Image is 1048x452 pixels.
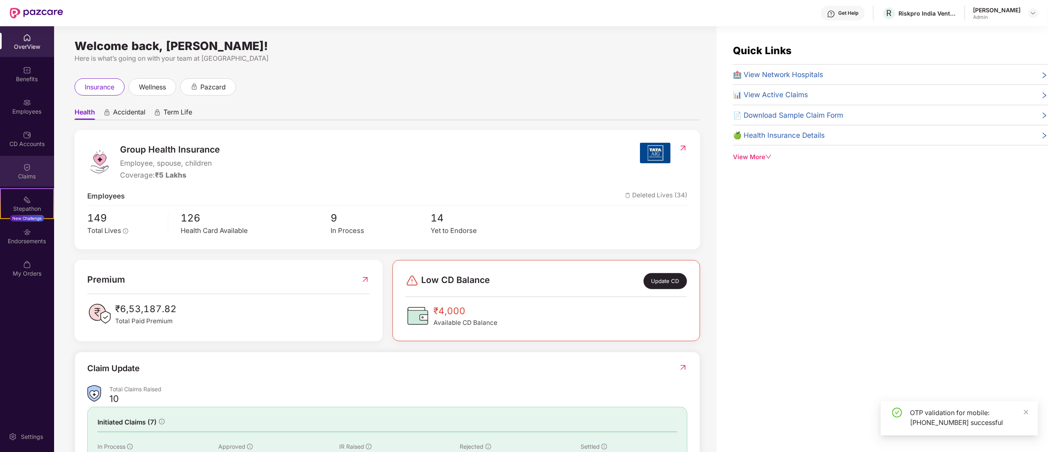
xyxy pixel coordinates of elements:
div: animation [154,109,161,116]
div: Coverage: [120,169,220,180]
img: logo [87,149,112,174]
span: ₹4,000 [433,304,497,318]
span: right [1041,131,1048,141]
span: info-circle [601,444,607,450]
img: svg+xml;base64,PHN2ZyBpZD0iSGVscC0zMngzMiIgeG1sbnM9Imh0dHA6Ly93d3cudzMub3JnLzIwMDAvc3ZnIiB3aWR0aD... [827,10,835,18]
div: Update CD [644,273,687,289]
img: ClaimsSummaryIcon [87,385,101,402]
span: Deleted Lives (34) [625,190,687,201]
div: Yet to Endorse [431,226,531,236]
span: Total Lives [87,226,121,235]
span: 🍏 Health Insurance Details [733,130,825,141]
span: Low CD Balance [421,273,490,289]
span: 126 [181,210,331,226]
img: New Pazcare Logo [10,8,63,18]
span: Available CD Balance [433,318,497,328]
span: info-circle [247,444,253,450]
img: svg+xml;base64,PHN2ZyB4bWxucz0iaHR0cDovL3d3dy53My5vcmcvMjAwMC9zdmciIHdpZHRoPSIyMSIgaGVpZ2h0PSIyMC... [23,196,31,204]
span: info-circle [123,228,128,234]
img: svg+xml;base64,PHN2ZyBpZD0iTXlfT3JkZXJzIiBkYXRhLW5hbWU9Ik15IE9yZGVycyIgeG1sbnM9Imh0dHA6Ly93d3cudz... [23,260,31,269]
span: Rejected [460,443,484,450]
span: ₹5 Lakhs [155,171,186,179]
span: 📄 Download Sample Claim Form [733,110,843,121]
span: Approved [218,443,245,450]
img: svg+xml;base64,PHN2ZyBpZD0iRW1wbG95ZWVzIiB4bWxucz0iaHR0cDovL3d3dy53My5vcmcvMjAwMC9zdmciIHdpZHRoPS... [23,98,31,107]
span: info-circle [127,444,133,450]
span: Settled [581,443,600,450]
span: Premium [87,273,125,286]
img: deleteIcon [625,193,631,198]
div: Get Help [839,10,859,16]
span: Employees [87,190,125,201]
div: [PERSON_NAME] [973,6,1021,14]
span: pazcard [200,82,226,92]
img: insurerIcon [640,143,671,163]
span: info-circle [485,444,491,450]
span: In Process [98,443,125,450]
span: close [1023,409,1029,415]
span: right [1041,111,1048,121]
span: right [1041,91,1048,100]
span: Group Health Insurance [120,143,220,156]
div: animation [191,83,198,90]
span: info-circle [159,419,165,425]
div: Admin [973,14,1021,21]
span: 14 [431,210,531,226]
div: Riskpro India Ventures Private Limited [899,9,956,17]
span: 9 [331,210,431,226]
span: Employee, spouse, children [120,158,220,169]
div: Here is what’s going on with your team at [GEOGRAPHIC_DATA] [75,53,700,64]
span: 🏥 View Network Hospitals [733,69,823,80]
div: In Process [331,226,431,236]
img: svg+xml;base64,PHN2ZyBpZD0iQmVuZWZpdHMiIHhtbG5zPSJodHRwOi8vd3d3LnczLm9yZy8yMDAwL3N2ZyIgd2lkdGg9Ij... [23,66,31,74]
span: ₹6,53,187.82 [115,301,177,316]
div: View More [733,152,1048,162]
span: Health [75,108,95,120]
div: Stepathon [1,205,53,213]
img: svg+xml;base64,PHN2ZyBpZD0iU2V0dGluZy0yMHgyMCIgeG1sbnM9Imh0dHA6Ly93d3cudzMub3JnLzIwMDAvc3ZnIiB3aW... [9,433,17,441]
span: check-circle [892,408,902,418]
img: svg+xml;base64,PHN2ZyBpZD0iSG9tZSIgeG1sbnM9Imh0dHA6Ly93d3cudzMub3JnLzIwMDAvc3ZnIiB3aWR0aD0iMjAiIG... [23,34,31,42]
img: CDBalanceIcon [406,304,430,328]
span: R [887,8,892,18]
img: PaidPremiumIcon [87,301,112,326]
img: svg+xml;base64,PHN2ZyBpZD0iRW5kb3JzZW1lbnRzIiB4bWxucz0iaHR0cDovL3d3dy53My5vcmcvMjAwMC9zdmciIHdpZH... [23,228,31,236]
img: svg+xml;base64,PHN2ZyBpZD0iRHJvcGRvd24tMzJ4MzIiIHhtbG5zPSJodHRwOi8vd3d3LnczLm9yZy8yMDAwL3N2ZyIgd2... [1030,10,1037,16]
img: svg+xml;base64,PHN2ZyBpZD0iQ2xhaW0iIHhtbG5zPSJodHRwOi8vd3d3LnczLm9yZy8yMDAwL3N2ZyIgd2lkdGg9IjIwIi... [23,163,31,171]
img: svg+xml;base64,PHN2ZyBpZD0iQ0RfQWNjb3VudHMiIGRhdGEtbmFtZT0iQ0QgQWNjb3VudHMiIHhtbG5zPSJodHRwOi8vd3... [23,131,31,139]
img: svg+xml;base64,PHN2ZyBpZD0iRGFuZ2VyLTMyeDMyIiB4bWxucz0iaHR0cDovL3d3dy53My5vcmcvMjAwMC9zdmciIHdpZH... [406,274,419,287]
div: Claim Update [87,362,140,375]
div: Welcome back, [PERSON_NAME]! [75,43,700,49]
span: Quick Links [733,44,792,57]
div: OTP validation for mobile: [PHONE_NUMBER] successful [910,408,1028,427]
span: wellness [139,82,166,92]
span: IR Raised [339,443,364,450]
span: info-circle [366,444,372,450]
div: Health Card Available [181,226,331,236]
span: 149 [87,210,162,226]
div: Settings [18,433,45,441]
div: New Challenge [10,215,44,221]
span: Initiated Claims (7) [98,417,157,427]
img: RedirectIcon [679,144,687,152]
span: Total Paid Premium [115,316,177,326]
div: animation [103,109,111,116]
div: Total Claims Raised [109,385,687,393]
span: Term Life [163,108,192,120]
img: RedirectIcon [361,273,370,286]
span: insurance [85,82,114,92]
div: 10 [109,393,119,404]
span: down [765,153,771,160]
span: 📊 View Active Claims [733,89,808,100]
img: RedirectIcon [679,363,687,372]
span: right [1041,71,1048,80]
span: Accidental [113,108,145,120]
